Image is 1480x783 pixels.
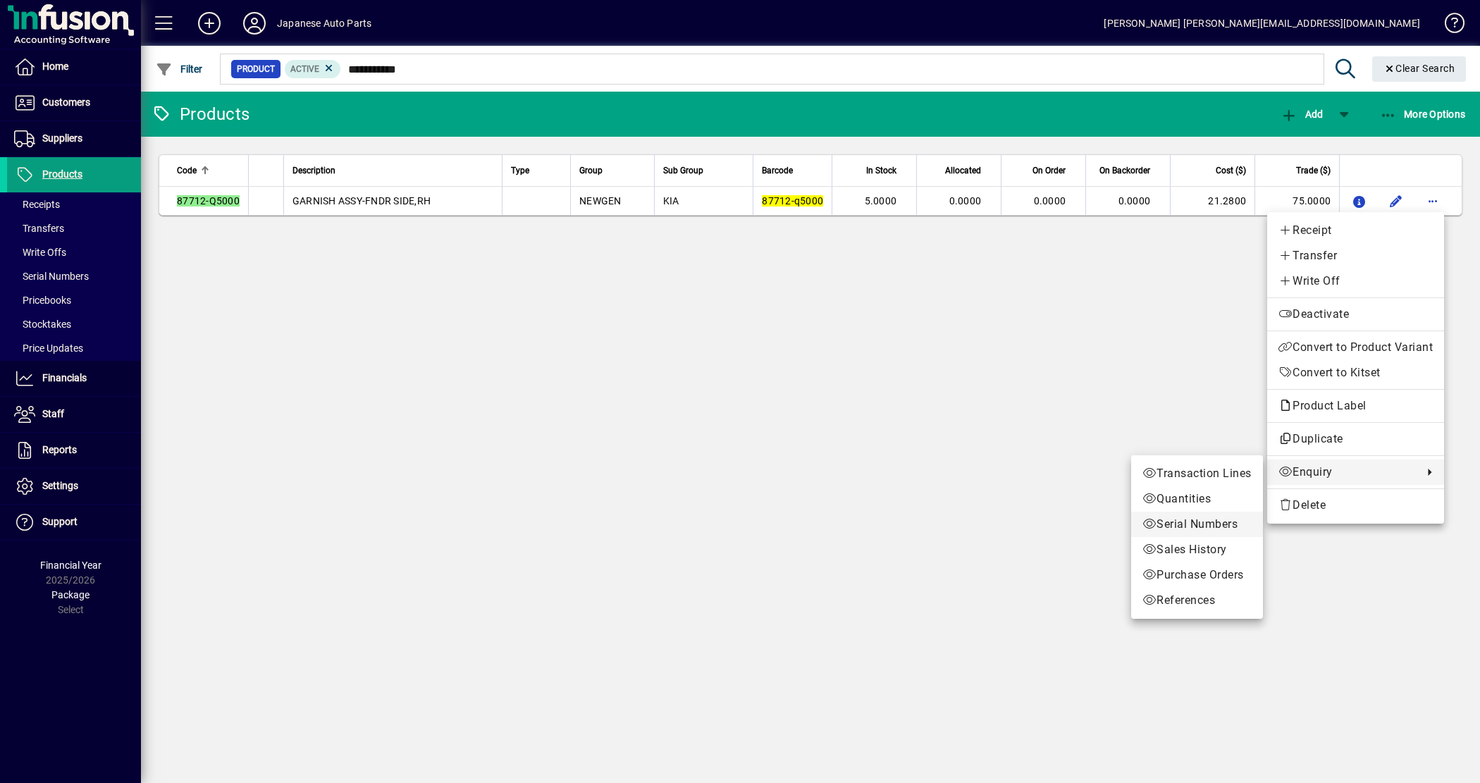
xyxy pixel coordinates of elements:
[1142,491,1252,507] span: Quantities
[1278,464,1416,481] span: Enquiry
[1278,247,1433,264] span: Transfer
[1278,497,1433,514] span: Delete
[1142,516,1252,533] span: Serial Numbers
[1278,222,1433,239] span: Receipt
[1278,364,1433,381] span: Convert to Kitset
[1278,273,1433,290] span: Write Off
[1267,302,1444,327] button: Deactivate product
[1278,306,1433,323] span: Deactivate
[1142,592,1252,609] span: References
[1142,541,1252,558] span: Sales History
[1278,339,1433,356] span: Convert to Product Variant
[1142,567,1252,584] span: Purchase Orders
[1278,431,1433,448] span: Duplicate
[1278,399,1374,412] span: Product Label
[1142,465,1252,482] span: Transaction Lines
